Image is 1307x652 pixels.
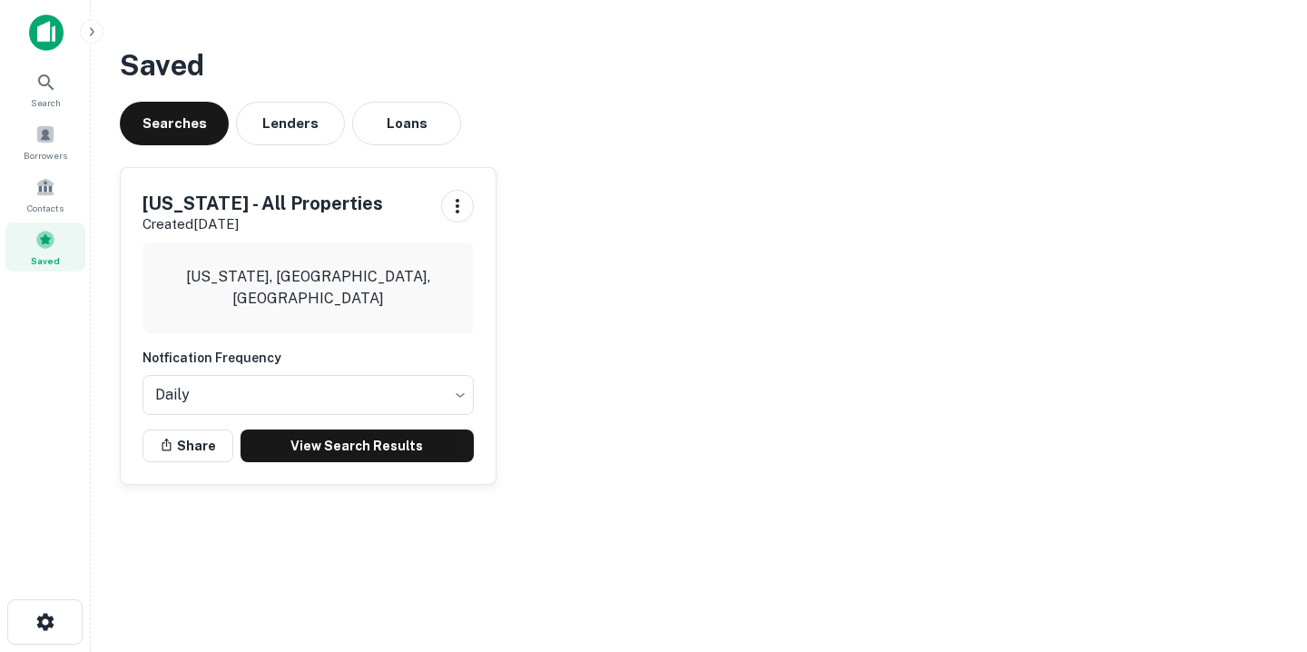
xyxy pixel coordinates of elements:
[157,266,459,310] p: [US_STATE], [GEOGRAPHIC_DATA], [GEOGRAPHIC_DATA]
[142,213,383,235] p: Created [DATE]
[120,44,1278,87] h3: Saved
[29,15,64,51] img: capitalize-icon.png
[241,430,474,462] a: View Search Results
[31,95,61,110] span: Search
[5,170,85,219] a: Contacts
[5,64,85,114] a: Search
[1216,507,1307,594] iframe: Chat Widget
[31,253,60,268] span: Saved
[5,117,85,166] a: Borrowers
[236,102,345,145] button: Lenders
[27,201,64,215] span: Contacts
[142,370,474,420] div: Without label
[142,348,474,368] h6: Notfication Frequency
[142,430,233,462] button: Share
[120,102,229,145] button: Searches
[142,190,383,217] h5: [US_STATE] - All Properties
[24,148,67,163] span: Borrowers
[5,222,85,272] a: Saved
[352,102,461,145] button: Loans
